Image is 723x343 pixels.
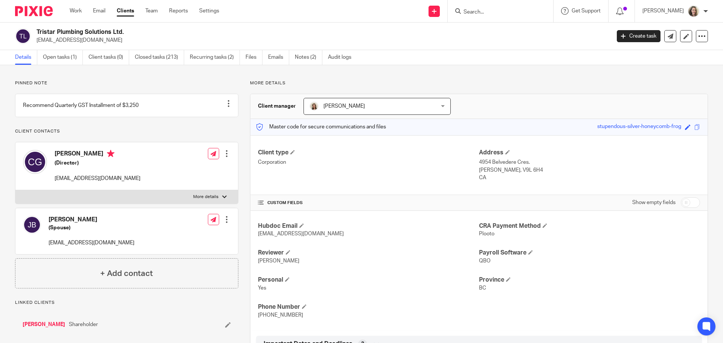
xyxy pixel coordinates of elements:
[55,159,140,167] h5: (Director)
[37,37,606,44] p: [EMAIL_ADDRESS][DOMAIN_NAME]
[258,159,479,166] p: Corporation
[258,149,479,157] h4: Client type
[479,149,700,157] h4: Address
[258,258,299,264] span: [PERSON_NAME]
[258,200,479,206] h4: CUSTOM FIELDS
[55,175,140,182] p: [EMAIL_ADDRESS][DOMAIN_NAME]
[479,276,700,284] h4: Province
[479,285,486,291] span: BC
[250,80,708,86] p: More details
[88,50,129,65] a: Client tasks (0)
[258,313,303,318] span: [PHONE_NUMBER]
[479,166,700,174] p: [PERSON_NAME], V9L 6H4
[23,216,41,234] img: svg%3E
[323,104,365,109] span: [PERSON_NAME]
[328,50,357,65] a: Audit logs
[258,102,296,110] h3: Client manager
[268,50,289,65] a: Emails
[597,123,681,131] div: stupendous-silver-honeycomb-frog
[135,50,184,65] a: Closed tasks (213)
[617,30,660,42] a: Create task
[49,239,134,247] p: [EMAIL_ADDRESS][DOMAIN_NAME]
[55,150,140,159] h4: [PERSON_NAME]
[258,303,479,311] h4: Phone Number
[642,7,684,15] p: [PERSON_NAME]
[258,222,479,230] h4: Hubdoc Email
[37,28,492,36] h2: Tristar Plumbing Solutions Ltd.
[117,7,134,15] a: Clients
[256,123,386,131] p: Master code for secure communications and files
[479,159,700,166] p: 4954 Belvedere Cres.
[310,102,319,111] img: Morgan.JPG
[199,7,219,15] a: Settings
[15,6,53,16] img: Pixie
[258,249,479,257] h4: Reviewer
[145,7,158,15] a: Team
[169,7,188,15] a: Reports
[193,194,218,200] p: More details
[258,285,266,291] span: Yes
[190,50,240,65] a: Recurring tasks (2)
[572,8,601,14] span: Get Support
[15,80,238,86] p: Pinned note
[295,50,322,65] a: Notes (2)
[23,321,65,328] a: [PERSON_NAME]
[479,174,700,181] p: CA
[69,321,98,328] span: Shareholder
[70,7,82,15] a: Work
[43,50,83,65] a: Open tasks (1)
[479,231,494,236] span: Plooto
[15,50,37,65] a: Details
[479,222,700,230] h4: CRA Payment Method
[49,216,134,224] h4: [PERSON_NAME]
[15,300,238,306] p: Linked clients
[688,5,700,17] img: IMG_7896.JPG
[107,150,114,157] i: Primary
[632,199,676,206] label: Show empty fields
[479,249,700,257] h4: Payroll Software
[93,7,105,15] a: Email
[258,231,344,236] span: [EMAIL_ADDRESS][DOMAIN_NAME]
[463,9,531,16] input: Search
[49,224,134,232] h5: (Spouse)
[15,28,31,44] img: svg%3E
[479,258,491,264] span: QBO
[246,50,262,65] a: Files
[258,276,479,284] h4: Personal
[23,150,47,174] img: svg%3E
[15,128,238,134] p: Client contacts
[100,268,153,279] h4: + Add contact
